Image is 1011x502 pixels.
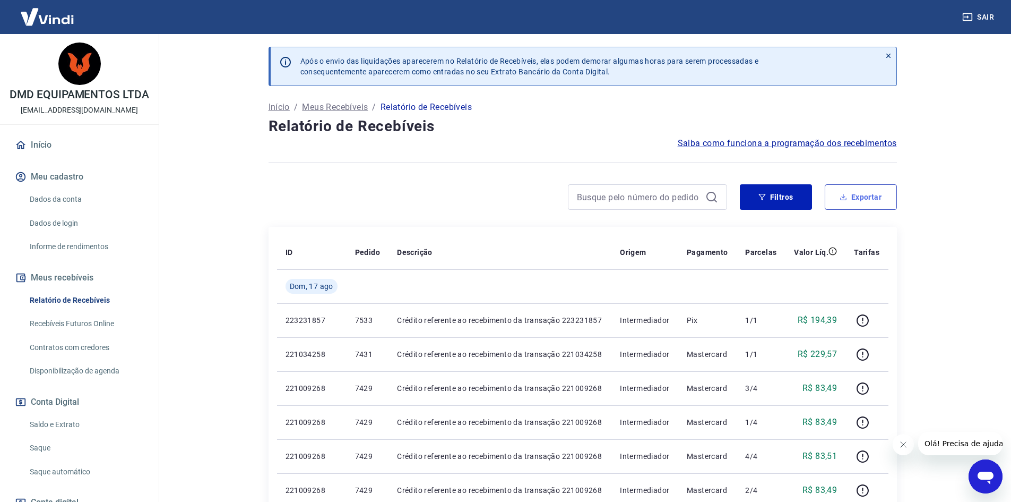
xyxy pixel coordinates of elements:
p: Pedido [355,247,380,258]
a: Saque automático [25,461,146,483]
p: 4/4 [745,451,777,462]
a: Início [13,133,146,157]
p: 7431 [355,349,381,360]
p: 221034258 [286,349,338,360]
p: Origem [620,247,646,258]
a: Informe de rendimentos [25,236,146,258]
p: 7429 [355,451,381,462]
p: 221009268 [286,383,338,394]
a: Contratos com credores [25,337,146,359]
p: R$ 83,49 [802,382,837,395]
p: Mastercard [687,417,728,428]
iframe: Fechar mensagem [893,434,914,455]
p: Intermediador [620,383,670,394]
span: Olá! Precisa de ajuda? [6,7,89,16]
p: 223231857 [286,315,338,326]
p: 221009268 [286,451,338,462]
p: Crédito referente ao recebimento da transação 221009268 [397,417,603,428]
p: Pix [687,315,728,326]
p: R$ 83,49 [802,416,837,429]
p: 3/4 [745,383,777,394]
a: Meus Recebíveis [302,101,368,114]
button: Filtros [740,184,812,210]
p: 2/4 [745,485,777,496]
p: Mastercard [687,383,728,394]
img: c05372d4-3466-474d-a193-cf8ef39b4877.jpeg [58,42,101,85]
p: ID [286,247,293,258]
p: 221009268 [286,485,338,496]
p: 7429 [355,417,381,428]
button: Meus recebíveis [13,266,146,290]
p: DMD EQUIPAMENTOS LTDA [10,89,149,100]
p: Crédito referente ao recebimento da transação 223231857 [397,315,603,326]
button: Exportar [825,184,897,210]
p: Crédito referente ao recebimento da transação 221034258 [397,349,603,360]
a: Relatório de Recebíveis [25,290,146,311]
iframe: Botão para abrir a janela de mensagens [969,460,1003,494]
p: Valor Líq. [794,247,828,258]
iframe: Mensagem da empresa [918,432,1003,455]
p: Parcelas [745,247,776,258]
p: 1/4 [745,417,777,428]
p: Mastercard [687,349,728,360]
a: Dados de login [25,212,146,234]
p: Intermediador [620,485,670,496]
a: Recebíveis Futuros Online [25,313,146,335]
p: 7533 [355,315,381,326]
p: Descrição [397,247,433,258]
p: / [294,101,298,114]
p: 221009268 [286,417,338,428]
p: Após o envio das liquidações aparecerem no Relatório de Recebíveis, elas podem demorar algumas ho... [300,56,759,77]
p: Mastercard [687,451,728,462]
p: Intermediador [620,417,670,428]
p: Tarifas [854,247,879,258]
p: Crédito referente ao recebimento da transação 221009268 [397,485,603,496]
p: Pagamento [687,247,728,258]
p: 7429 [355,485,381,496]
button: Sair [960,7,998,27]
p: / [372,101,376,114]
p: Crédito referente ao recebimento da transação 221009268 [397,451,603,462]
p: Mastercard [687,485,728,496]
p: R$ 83,49 [802,484,837,497]
p: Intermediador [620,315,670,326]
p: R$ 83,51 [802,450,837,463]
p: R$ 229,57 [798,348,837,361]
button: Meu cadastro [13,165,146,189]
a: Saque [25,437,146,459]
p: R$ 194,39 [798,314,837,327]
a: Dados da conta [25,189,146,210]
p: Crédito referente ao recebimento da transação 221009268 [397,383,603,394]
button: Conta Digital [13,390,146,414]
p: Relatório de Recebíveis [381,101,472,114]
p: 1/1 [745,349,777,360]
p: 7429 [355,383,381,394]
p: [EMAIL_ADDRESS][DOMAIN_NAME] [21,105,138,116]
h4: Relatório de Recebíveis [269,116,897,137]
a: Disponibilização de agenda [25,360,146,382]
input: Busque pelo número do pedido [577,189,701,205]
span: Dom, 17 ago [290,281,333,292]
p: Intermediador [620,349,670,360]
a: Saiba como funciona a programação dos recebimentos [678,137,897,150]
img: Vindi [13,1,82,33]
p: 1/1 [745,315,777,326]
p: Intermediador [620,451,670,462]
a: Início [269,101,290,114]
a: Saldo e Extrato [25,414,146,436]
